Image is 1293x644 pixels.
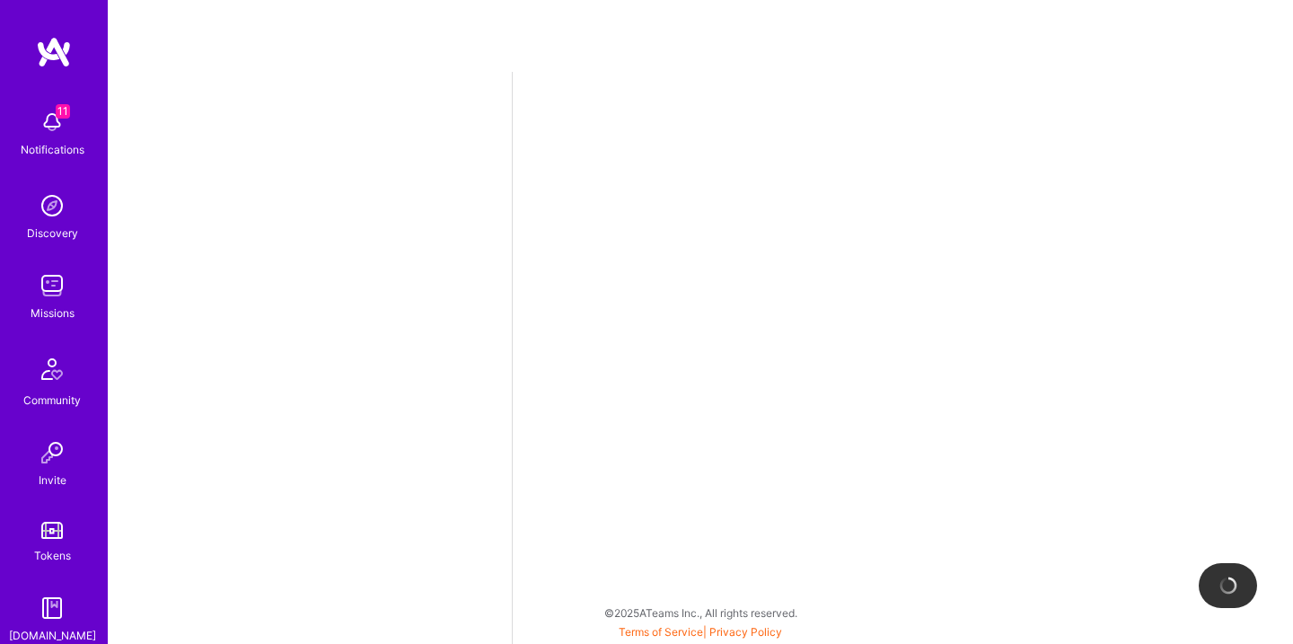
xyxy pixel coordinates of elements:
[31,304,75,322] div: Missions
[108,590,1293,635] div: © 2025 ATeams Inc., All rights reserved.
[27,224,78,243] div: Discovery
[39,471,66,490] div: Invite
[34,546,71,565] div: Tokens
[34,188,70,224] img: discovery
[619,625,703,639] a: Terms of Service
[56,104,70,119] span: 11
[619,625,782,639] span: |
[31,348,74,391] img: Community
[1217,574,1239,596] img: loading
[34,590,70,626] img: guide book
[41,522,63,539] img: tokens
[34,435,70,471] img: Invite
[709,625,782,639] a: Privacy Policy
[36,36,72,68] img: logo
[34,104,70,140] img: bell
[34,268,70,304] img: teamwork
[23,391,81,410] div: Community
[21,140,84,159] div: Notifications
